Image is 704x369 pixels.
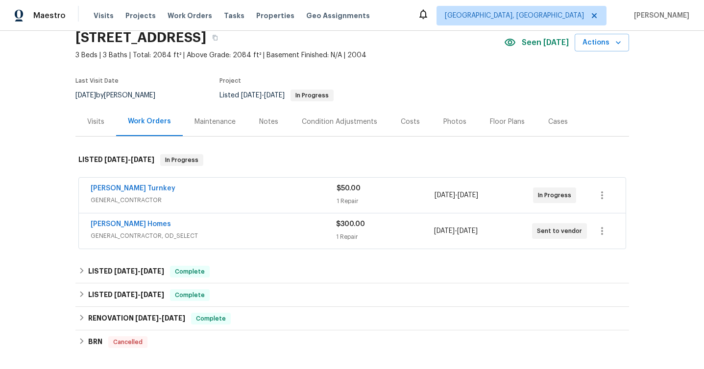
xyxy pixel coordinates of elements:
span: - [104,156,154,163]
span: [DATE] [457,228,478,234]
div: Notes [259,117,278,127]
span: Maestro [33,11,66,21]
span: Complete [192,314,230,323]
span: 3 Beds | 3 Baths | Total: 2084 ft² | Above Grade: 2084 ft² | Basement Finished: N/A | 2004 [75,50,504,60]
div: Condition Adjustments [302,117,377,127]
div: 1 Repair [336,232,434,242]
span: [DATE] [434,228,455,234]
span: [DATE] [114,291,138,298]
span: $50.00 [337,185,361,192]
span: Last Visit Date [75,78,119,84]
div: Work Orders [128,116,171,126]
span: Complete [171,290,209,300]
span: Projects [125,11,156,21]
span: Sent to vendor [537,226,586,236]
span: Listed [219,92,334,99]
span: [DATE] [241,92,262,99]
span: In Progress [161,155,202,165]
span: [DATE] [75,92,96,99]
span: [PERSON_NAME] [630,11,689,21]
span: Seen [DATE] [522,38,569,47]
h6: LISTED [78,154,154,166]
h6: LISTED [88,289,164,301]
span: GENERAL_CONTRACTOR, OD_SELECT [91,231,336,241]
a: [PERSON_NAME] Homes [91,221,171,228]
span: Complete [171,267,209,277]
span: Tasks [224,12,244,19]
span: [DATE] [141,291,164,298]
span: - [241,92,285,99]
button: Copy Address [206,29,224,46]
span: Project [219,78,241,84]
div: Photos [443,117,466,127]
span: $300.00 [336,221,365,228]
span: Cancelled [109,337,146,347]
span: GENERAL_CONTRACTOR [91,195,337,205]
span: In Progress [538,190,575,200]
span: [DATE] [104,156,128,163]
h2: [STREET_ADDRESS] [75,33,206,43]
span: - [114,291,164,298]
span: In Progress [291,92,333,98]
h6: LISTED [88,266,164,277]
span: - [114,268,164,275]
div: by [PERSON_NAME] [75,90,167,101]
span: [DATE] [135,315,159,322]
span: [GEOGRAPHIC_DATA], [GEOGRAPHIC_DATA] [445,11,584,21]
div: Costs [401,117,420,127]
span: Actions [583,37,621,49]
div: Maintenance [194,117,236,127]
div: LISTED [DATE]-[DATE]Complete [75,260,629,283]
h6: RENOVATION [88,313,185,324]
span: Properties [256,11,294,21]
span: [DATE] [458,192,478,199]
div: Visits [87,117,104,127]
div: LISTED [DATE]-[DATE]Complete [75,283,629,307]
span: Geo Assignments [306,11,370,21]
span: - [435,190,478,200]
span: [DATE] [141,268,164,275]
h6: BRN [88,336,102,348]
div: Floor Plans [490,117,525,127]
span: [DATE] [264,92,285,99]
span: Visits [94,11,114,21]
span: [DATE] [435,192,455,199]
button: Actions [575,34,629,52]
a: [PERSON_NAME] Turnkey [91,185,175,192]
div: RENOVATION [DATE]-[DATE]Complete [75,307,629,330]
span: - [135,315,185,322]
span: [DATE] [162,315,185,322]
span: [DATE] [131,156,154,163]
div: Cases [548,117,568,127]
div: LISTED [DATE]-[DATE]In Progress [75,144,629,176]
div: 1 Repair [337,196,435,206]
div: BRN Cancelled [75,330,629,354]
span: [DATE] [114,268,138,275]
span: - [434,226,478,236]
span: Work Orders [168,11,212,21]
